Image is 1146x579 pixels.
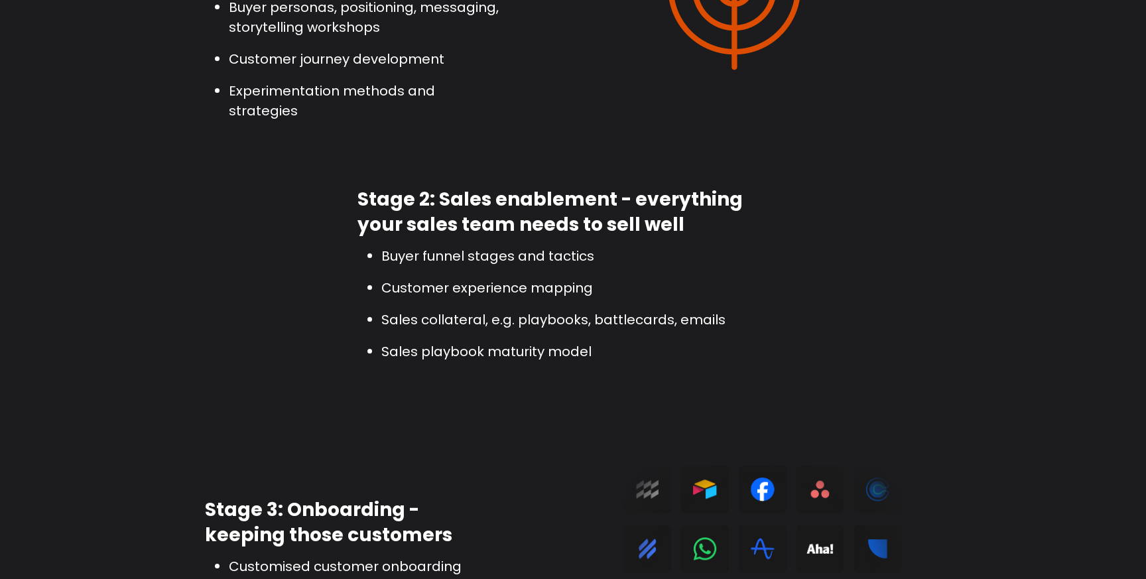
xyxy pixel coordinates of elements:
li: Buyer funnel stages and tactics [381,246,789,266]
li: Customer journey development [229,49,500,69]
h2: Stage 3: Onboarding - keeping those customers [205,497,500,548]
li: Customer experience mapping [381,278,789,298]
h2: Stage 2: Sales enablement - everything your sales team needs to sell well [357,187,789,237]
li: Sales playbook maturity model [381,342,789,361]
li: Experimentation methods and strategies [229,81,500,121]
li: Sales collateral, e.g. playbooks, battlecards, emails [381,310,789,330]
